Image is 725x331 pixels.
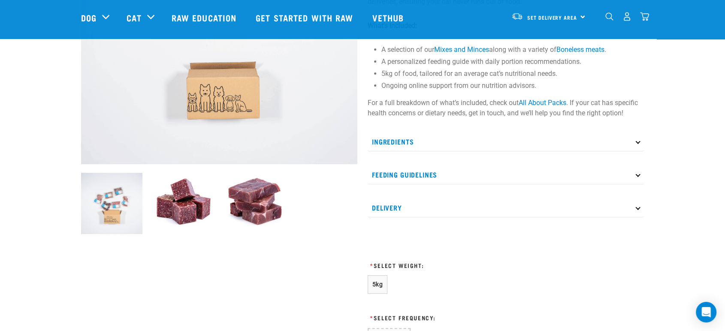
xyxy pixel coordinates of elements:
li: Ongoing online support from our nutrition advisors. [381,81,644,91]
p: Feeding Guidelines [368,165,644,184]
img: home-icon@2x.png [640,12,649,21]
li: 5kg of food, tailored for an average cat’s nutritional needs. [381,69,644,79]
img: van-moving.png [511,12,523,20]
p: Delivery [368,198,644,217]
li: A selection of our along with a variety of . [381,45,644,55]
img: home-icon-1@2x.png [605,12,613,21]
h3: Select Weight: [368,262,561,268]
a: Boneless meats [556,45,604,54]
img: Whole Minced Rabbit Cubes 01 [153,173,214,234]
p: For a full breakdown of what’s included, check out . If your cat has specific health concerns or ... [368,98,644,118]
a: Dog [81,11,97,24]
div: Open Intercom Messenger [696,302,716,322]
img: 1164 Wallaby Fillets 01 [224,173,286,234]
a: Get started with Raw [247,0,364,35]
img: user.png [622,12,631,21]
a: Cat [127,11,141,24]
a: Vethub [364,0,414,35]
a: Mixes and Minces [434,45,489,54]
img: Cat 0 2sec [81,173,142,234]
li: A personalized feeding guide with daily portion recommendations. [381,57,644,67]
p: Ingredients [368,132,644,151]
a: Raw Education [163,0,247,35]
span: 5kg [372,281,383,288]
span: Set Delivery Area [527,16,577,19]
a: All About Packs [519,99,566,107]
button: 5kg [368,275,387,294]
h3: Select Frequency: [368,314,561,321]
